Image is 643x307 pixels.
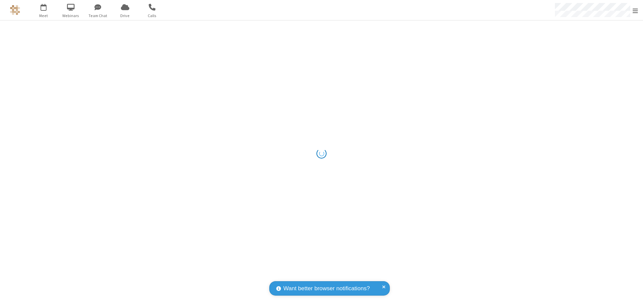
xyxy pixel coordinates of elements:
[58,13,83,19] span: Webinars
[85,13,111,19] span: Team Chat
[283,284,370,293] span: Want better browser notifications?
[31,13,56,19] span: Meet
[140,13,165,19] span: Calls
[113,13,138,19] span: Drive
[10,5,20,15] img: QA Selenium DO NOT DELETE OR CHANGE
